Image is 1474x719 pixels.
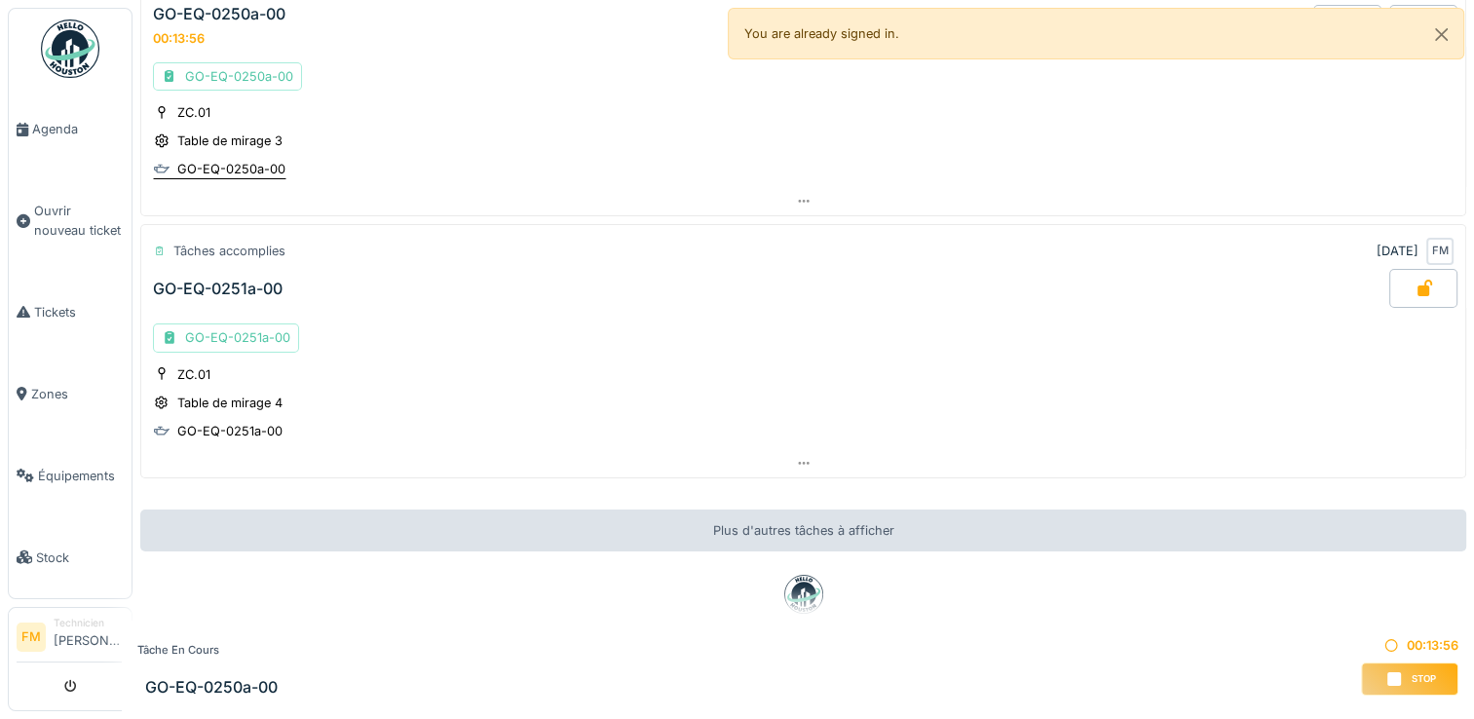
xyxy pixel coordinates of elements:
[1377,242,1418,260] div: [DATE]
[1412,672,1436,686] span: Stop
[177,160,285,178] div: GO-EQ-0250a-00
[34,303,124,322] span: Tickets
[31,385,124,403] span: Zones
[177,394,283,412] div: Table de mirage 4
[177,132,283,150] div: Table de mirage 3
[9,435,132,516] a: Équipements
[9,271,132,353] a: Tickets
[784,575,823,614] img: badge-BVDL4wpA.svg
[153,62,302,91] div: GO-EQ-0250a-00
[153,280,283,298] div: GO-EQ-0251a-00
[32,120,124,138] span: Agenda
[54,616,124,658] li: [PERSON_NAME]
[54,616,124,630] div: Technicien
[1361,636,1458,655] div: 00:13:56
[17,616,124,662] a: FM Technicien[PERSON_NAME]
[177,365,210,384] div: ZC.01
[140,510,1466,551] div: Plus d'autres tâches à afficher
[145,678,278,697] h3: GO-EQ-0250a-00
[153,31,205,46] div: 00:13:56
[177,103,210,122] div: ZC.01
[177,422,283,440] div: GO-EQ-0251a-00
[9,353,132,435] a: Zones
[17,623,46,652] li: FM
[9,89,132,170] a: Agenda
[137,642,278,659] div: Tâche en cours
[34,202,124,239] span: Ouvrir nouveau ticket
[1419,9,1463,60] button: Close
[9,516,132,598] a: Stock
[38,467,124,485] span: Équipements
[1426,238,1454,265] div: FM
[153,323,299,352] div: GO-EQ-0251a-00
[153,5,285,23] div: GO-EQ-0250a-00
[173,242,285,260] div: Tâches accomplies
[9,170,132,271] a: Ouvrir nouveau ticket
[728,8,1465,59] div: You are already signed in.
[36,549,124,567] span: Stock
[41,19,99,78] img: Badge_color-CXgf-gQk.svg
